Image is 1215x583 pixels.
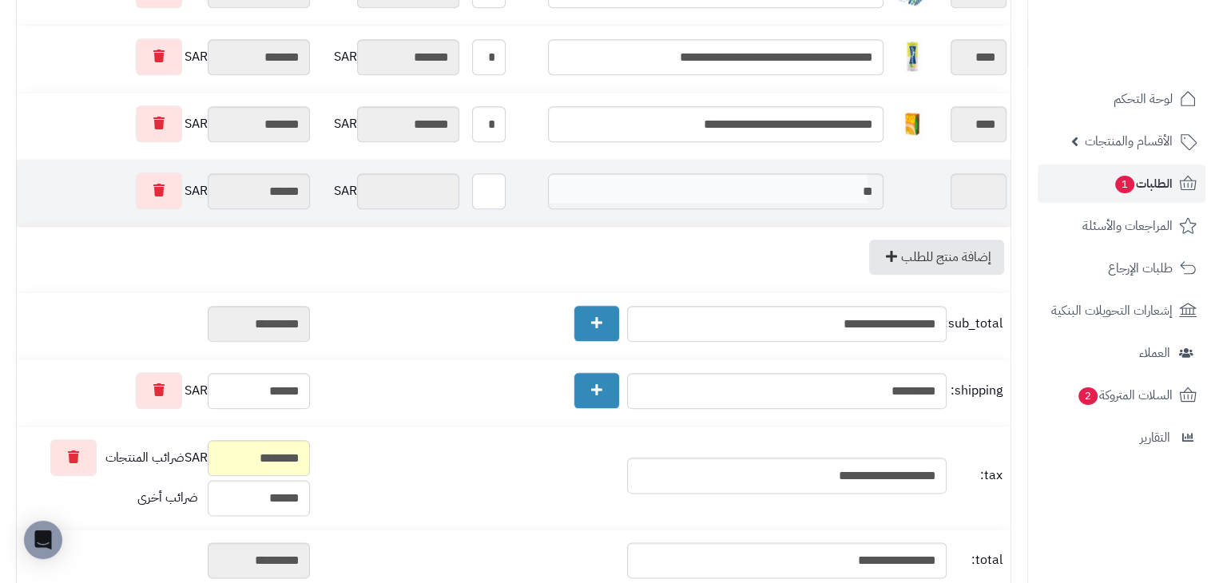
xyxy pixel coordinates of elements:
[1038,207,1205,245] a: المراجعات والأسئلة
[1051,299,1173,322] span: إشعارات التحويلات البنكية
[1082,215,1173,237] span: المراجعات والأسئلة
[1106,18,1200,51] img: logo-2.png
[1114,173,1173,195] span: الطلبات
[137,488,198,507] span: ضرائب أخرى
[21,439,310,476] div: SAR
[1078,387,1098,406] span: 2
[1140,426,1170,449] span: التقارير
[1114,175,1135,194] span: 1
[1038,376,1205,414] a: السلات المتروكة2
[318,173,459,209] div: SAR
[951,466,1003,485] span: tax:
[869,240,1004,275] a: إضافة منتج للطلب
[1038,418,1205,457] a: التقارير
[951,551,1003,569] span: total:
[21,372,310,409] div: SAR
[1077,384,1173,407] span: السلات المتروكة
[1038,80,1205,118] a: لوحة التحكم
[21,173,310,209] div: SAR
[1038,291,1205,330] a: إشعارات التحويلات البنكية
[1038,249,1205,288] a: طلبات الإرجاع
[1085,130,1173,153] span: الأقسام والمنتجات
[318,106,459,142] div: SAR
[1108,257,1173,280] span: طلبات الإرجاع
[951,315,1003,333] span: sub_total:
[21,38,310,75] div: SAR
[1114,88,1173,110] span: لوحة التحكم
[105,449,185,467] span: ضرائب المنتجات
[318,39,459,75] div: SAR
[1139,342,1170,364] span: العملاء
[896,108,928,140] img: 1748071204-18086a24-7df5-4f50-b8e5-59458292-40x40.jpg
[24,521,62,559] div: Open Intercom Messenger
[951,382,1003,400] span: shipping:
[21,105,310,142] div: SAR
[1038,165,1205,203] a: الطلبات1
[896,41,928,73] img: 1747826301-Screenshot%202025-05-21%20141755-40x40.jpg
[1038,334,1205,372] a: العملاء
